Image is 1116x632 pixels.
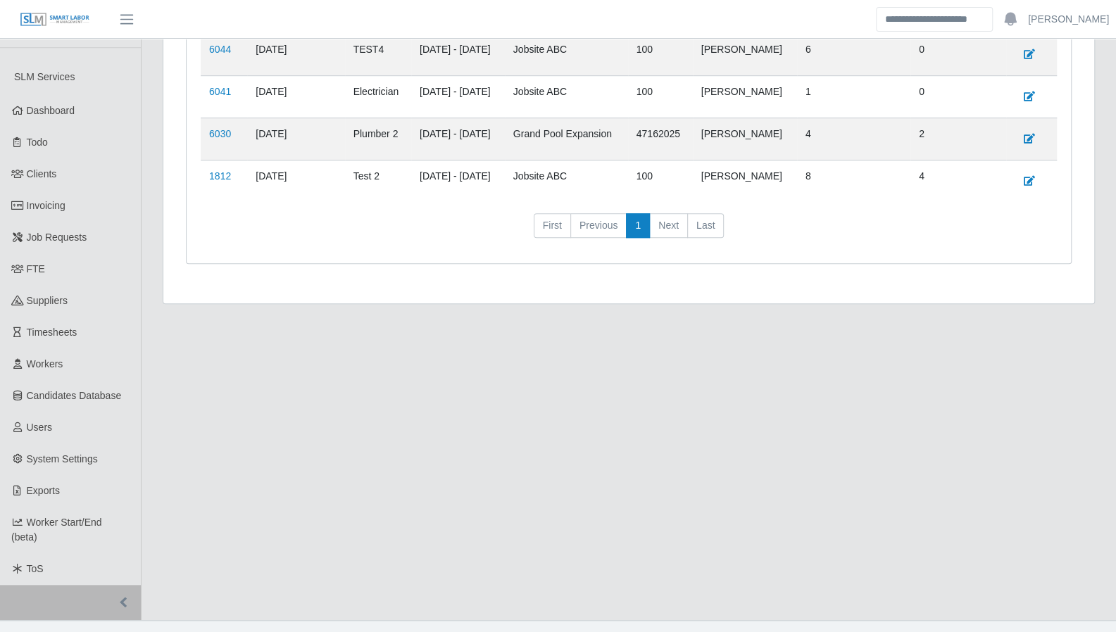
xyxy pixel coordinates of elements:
[797,33,910,76] td: 6
[27,422,53,433] span: Users
[247,75,344,118] td: [DATE]
[693,160,797,202] td: [PERSON_NAME]
[628,33,693,76] td: 100
[910,118,1006,160] td: 2
[345,160,411,202] td: Test 2
[910,75,1006,118] td: 0
[27,390,122,401] span: Candidates Database
[27,200,65,211] span: Invoicing
[505,160,628,202] td: Jobsite ABC
[27,232,87,243] span: Job Requests
[505,118,628,160] td: Grand Pool Expansion
[797,118,910,160] td: 4
[693,75,797,118] td: [PERSON_NAME]
[628,118,693,160] td: 47162025
[27,295,68,306] span: Suppliers
[27,137,48,148] span: Todo
[693,33,797,76] td: [PERSON_NAME]
[14,71,75,82] span: SLM Services
[910,33,1006,76] td: 0
[505,33,628,76] td: Jobsite ABC
[11,517,102,543] span: Worker Start/End (beta)
[628,75,693,118] td: 100
[247,160,344,202] td: [DATE]
[626,213,650,239] a: 1
[247,33,344,76] td: [DATE]
[27,453,98,464] span: System Settings
[411,118,505,160] td: [DATE] - [DATE]
[209,170,231,182] a: 1812
[1028,12,1109,27] a: [PERSON_NAME]
[910,160,1006,202] td: 4
[628,160,693,202] td: 100
[27,105,75,116] span: Dashboard
[345,118,411,160] td: Plumber 2
[411,33,505,76] td: [DATE] - [DATE]
[27,327,77,338] span: Timesheets
[411,75,505,118] td: [DATE] - [DATE]
[27,485,60,496] span: Exports
[209,128,231,139] a: 6030
[27,563,44,574] span: ToS
[411,160,505,202] td: [DATE] - [DATE]
[797,160,910,202] td: 8
[345,75,411,118] td: Electrician
[505,75,628,118] td: Jobsite ABC
[209,44,231,55] a: 6044
[27,263,45,274] span: FTE
[876,7,993,32] input: Search
[27,358,63,369] span: Workers
[20,12,90,27] img: SLM Logo
[247,118,344,160] td: [DATE]
[27,168,57,179] span: Clients
[797,75,910,118] td: 1
[201,213,1057,250] nav: pagination
[693,118,797,160] td: [PERSON_NAME]
[209,86,231,97] a: 6041
[345,33,411,76] td: TEST4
